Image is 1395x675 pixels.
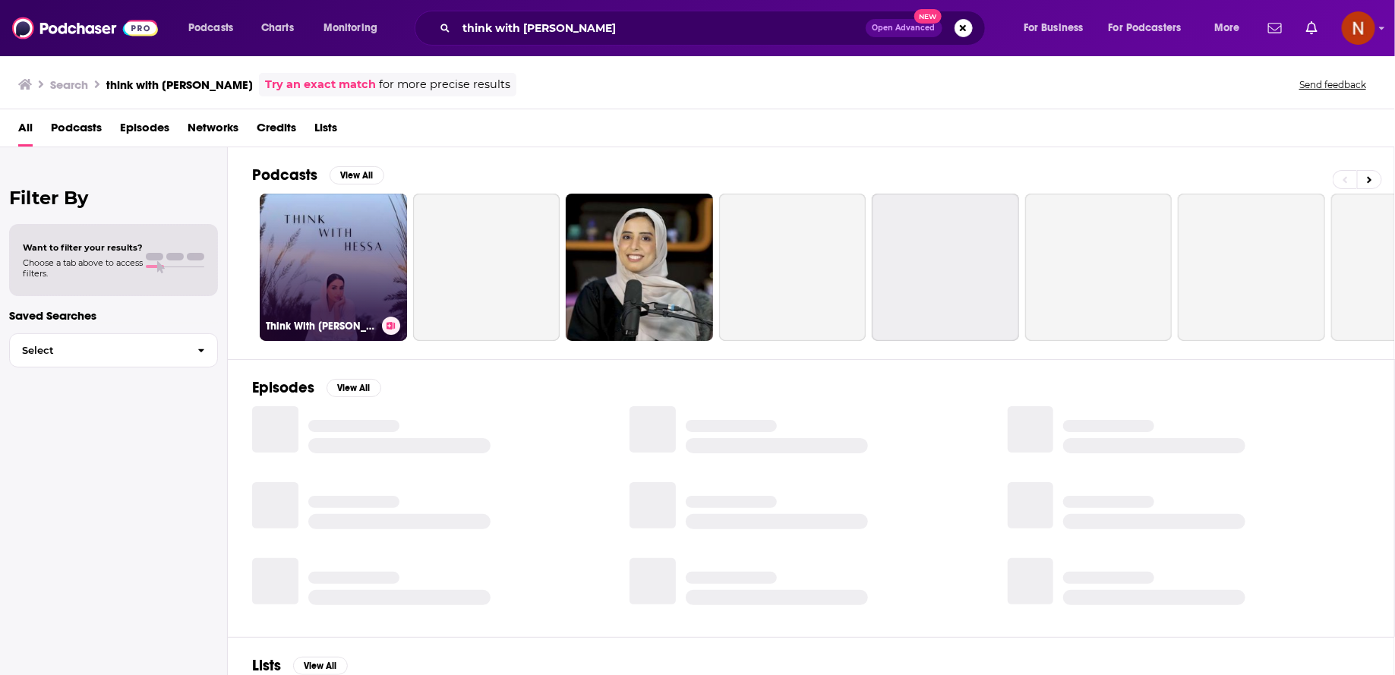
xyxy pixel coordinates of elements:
img: Podchaser - Follow, Share and Rate Podcasts [12,14,158,43]
a: All [18,115,33,147]
button: Send feedback [1295,78,1371,91]
a: Think With [PERSON_NAME] [260,194,407,341]
button: View All [293,657,348,675]
h3: Search [50,77,88,92]
span: Charts [261,17,294,39]
span: More [1214,17,1240,39]
a: Podcasts [51,115,102,147]
a: Show notifications dropdown [1300,15,1324,41]
input: Search podcasts, credits, & more... [456,16,866,40]
h2: Episodes [252,378,314,397]
button: open menu [178,16,253,40]
div: Search podcasts, credits, & more... [429,11,1000,46]
span: for more precise results [379,76,510,93]
h2: Podcasts [252,166,317,185]
button: open menu [1013,16,1103,40]
h3: Think With [PERSON_NAME] [266,320,376,333]
button: View All [330,166,384,185]
button: Show profile menu [1342,11,1375,45]
button: View All [327,379,381,397]
a: Episodes [120,115,169,147]
h3: think with [PERSON_NAME] [106,77,253,92]
span: For Business [1024,17,1084,39]
a: ListsView All [252,656,348,675]
h2: Filter By [9,187,218,209]
p: Saved Searches [9,308,218,323]
a: Lists [314,115,337,147]
a: Try an exact match [265,76,376,93]
span: Want to filter your results? [23,242,143,253]
span: Choose a tab above to access filters. [23,257,143,279]
h2: Lists [252,656,281,675]
a: PodcastsView All [252,166,384,185]
button: open menu [313,16,397,40]
button: Open AdvancedNew [866,19,942,37]
a: Show notifications dropdown [1262,15,1288,41]
a: Networks [188,115,238,147]
a: Charts [251,16,303,40]
span: Logged in as AdelNBM [1342,11,1375,45]
button: Select [9,333,218,367]
span: Podcasts [188,17,233,39]
span: New [914,9,942,24]
button: open menu [1099,16,1204,40]
span: Monitoring [324,17,377,39]
span: Select [10,345,185,355]
img: User Profile [1342,11,1375,45]
span: Open Advanced [873,24,936,32]
span: For Podcasters [1109,17,1182,39]
a: Credits [257,115,296,147]
button: open menu [1204,16,1259,40]
a: EpisodesView All [252,378,381,397]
